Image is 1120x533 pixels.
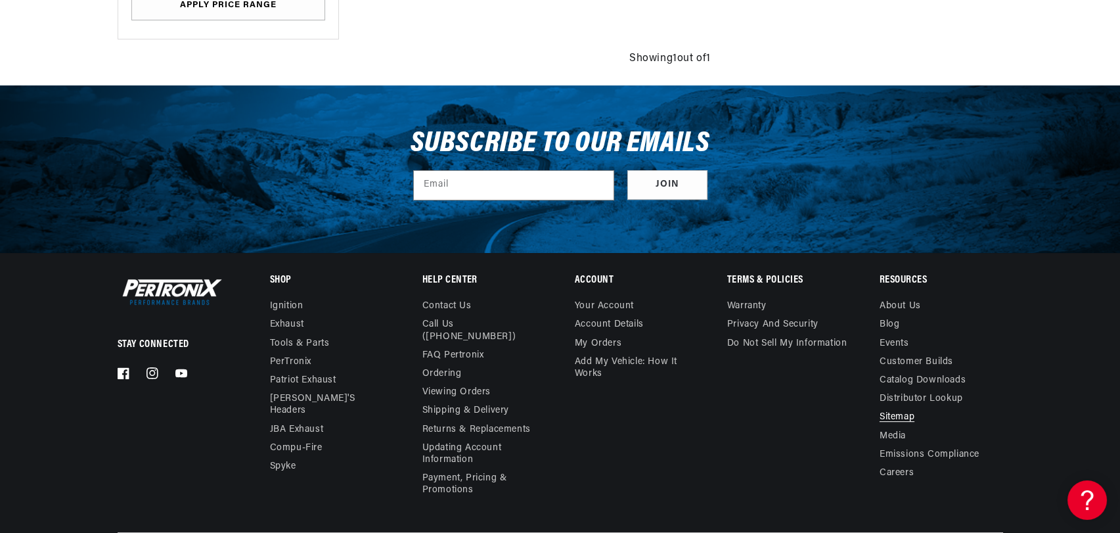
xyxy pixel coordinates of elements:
[270,371,336,390] a: Patriot Exhaust
[270,457,296,476] a: Spyke
[270,335,330,353] a: Tools & Parts
[575,335,621,353] a: My orders
[880,371,966,390] a: Catalog Downloads
[880,300,921,315] a: About Us
[422,402,509,420] a: Shipping & Delivery
[880,390,963,408] a: Distributor Lookup
[880,335,909,353] a: Events
[727,300,767,315] a: Warranty
[422,346,484,365] a: FAQ Pertronix
[270,421,324,439] a: JBA Exhaust
[880,446,979,464] a: Emissions compliance
[411,131,710,156] h3: Subscribe to our emails
[422,439,535,469] a: Updating Account Information
[422,300,472,315] a: Contact us
[575,300,634,315] a: Your account
[880,315,899,334] a: Blog
[270,300,303,315] a: Ignition
[880,464,914,482] a: Careers
[422,365,462,383] a: Ordering
[422,315,535,346] a: Call Us ([PHONE_NUMBER])
[627,170,707,200] button: Subscribe
[629,51,711,68] span: Showing 1 out of 1
[575,315,644,334] a: Account details
[270,439,323,457] a: Compu-Fire
[270,353,311,371] a: PerTronix
[575,353,698,383] a: Add My Vehicle: How It Works
[270,315,304,334] a: Exhaust
[727,335,847,353] a: Do not sell my information
[880,353,953,371] a: Customer Builds
[422,469,545,499] a: Payment, Pricing & Promotions
[880,427,906,446] a: Media
[727,315,818,334] a: Privacy and Security
[270,390,383,420] a: [PERSON_NAME]'s Headers
[422,421,531,439] a: Returns & Replacements
[118,276,223,308] img: Pertronix
[118,338,227,352] p: Stay Connected
[422,383,491,402] a: Viewing Orders
[414,171,614,200] input: Email
[880,408,914,427] a: Sitemap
